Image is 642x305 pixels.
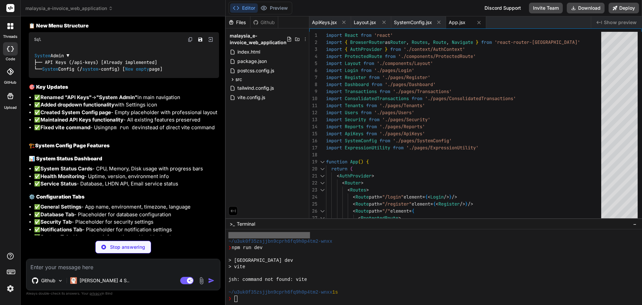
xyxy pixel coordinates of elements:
div: 10 [309,95,317,102]
span: privacy [90,291,102,295]
span: Routes [350,187,366,193]
div: 13 [309,116,317,123]
span: − [633,221,637,227]
span: Transactions [345,88,377,94]
span: System [42,66,58,72]
span: } [449,194,452,200]
div: 25 [309,201,317,208]
strong: 📋 New Menu Structure [29,22,89,29]
label: threads [3,34,17,40]
span: from [366,124,377,130]
span: './components/ProtectedRoute' [398,53,476,59]
span: './components/Layout' [377,60,433,66]
div: 8 [309,81,317,88]
span: import [326,53,342,59]
span: 'react-router-[GEOGRAPHIC_DATA]' [495,39,580,45]
div: 15 [309,130,317,137]
span: } [476,39,478,45]
strong: Notifications Tab [40,226,82,233]
strong: System Status Cards [40,165,92,172]
div: 1 [309,32,317,39]
span: from [412,95,422,101]
span: / [80,66,82,72]
button: − [632,219,638,229]
span: Login [430,194,444,200]
span: 1s [332,289,338,296]
span: import [326,60,342,66]
span: / [72,59,74,65]
span: < [353,208,355,214]
span: < [337,173,339,179]
span: , [406,39,409,45]
span: Users [345,109,358,116]
span: postcss.config.js [237,67,275,75]
span: './pages/Users' [374,109,414,116]
span: Layout [345,60,361,66]
span: Routes [412,39,428,45]
div: 26 [309,208,317,215]
span: /> [460,201,465,207]
span: > vite [228,264,245,270]
strong: ⚙️ Configuration Tabs [29,194,85,200]
span: Route [433,39,446,45]
span: = [380,194,382,200]
div: 5 [309,60,317,67]
span: import [326,109,342,116]
div: 9 [309,88,317,95]
img: attachment [198,277,205,285]
span: < [428,194,430,200]
div: 3 [309,46,317,53]
span: SystemConfig.jsx [394,19,432,26]
li: ✅ - Placeholder for security settings [34,218,219,226]
span: './pages/Transactions' [393,88,452,94]
span: Login [345,67,358,73]
span: Navigate [452,39,473,45]
span: Security [345,117,366,123]
div: 22 [309,179,317,186]
div: 4 [309,53,317,60]
img: Pick Models [58,278,63,284]
div: 11 [309,102,317,109]
span: App.jsx [449,19,465,26]
div: 12 [309,109,317,116]
span: AuthProvider [339,173,371,179]
span: < [353,201,355,207]
span: Layout.jsx [354,19,376,26]
div: Click to collapse the range. [318,208,327,215]
div: Discord Support [480,3,525,13]
strong: Maintained API Keys functionality [40,117,123,123]
span: import [326,131,342,137]
span: ApiKeys.jsx [312,19,337,26]
div: 24 [309,194,317,201]
li: ✅ - Placeholder for notification settings [34,226,219,234]
span: Sql [34,37,41,42]
span: './pages/ExpressionUtility' [406,145,478,151]
span: import [326,117,342,123]
span: './pages/Tenants' [380,102,425,108]
li: ✅ - Live system information and health checks [34,233,219,241]
span: from [481,39,492,45]
span: element [412,201,430,207]
li: ✅ - Using instead of direct vite command [34,124,219,132]
span: ExpressionUtility [345,145,390,151]
span: jsh: command not found: vite [228,277,307,283]
span: > [371,173,374,179]
span: "/" [382,208,390,214]
span: import [326,39,342,45]
span: from [371,81,382,87]
div: Click to collapse the range. [318,172,327,179]
span: { [433,201,436,207]
span: from [363,60,374,66]
strong: Created System Config page [40,109,111,116]
span: from [393,145,404,151]
span: element [404,194,422,200]
span: from [369,117,380,123]
div: Github [250,19,278,26]
span: Show preview [604,19,637,26]
span: from [366,131,377,137]
span: import [326,145,342,151]
span: './pages/ApiKeys' [380,131,425,137]
strong: Fixed vite command [40,124,90,131]
span: > [398,215,401,221]
span: import [326,32,342,38]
